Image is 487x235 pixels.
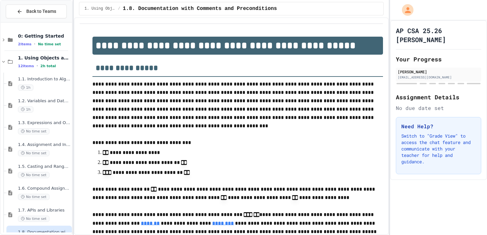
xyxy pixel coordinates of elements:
span: 1.7. APIs and Libraries [18,208,71,213]
span: 1.8. Documentation with Comments and Preconditions [123,5,277,13]
h2: Assignment Details [396,93,481,102]
div: [PERSON_NAME] [398,69,479,75]
span: • [34,41,35,47]
h3: Need Help? [401,122,476,130]
span: 1.4. Assignment and Input [18,142,71,148]
span: No time set [18,194,49,200]
span: No time set [38,42,61,46]
span: 1h [18,106,33,113]
span: Back to Teams [26,8,56,15]
span: 2 items [18,42,31,46]
span: No time set [18,128,49,134]
span: 0: Getting Started [18,33,71,39]
span: 1.1. Introduction to Algorithms, Programming, and Compilers [18,77,71,82]
div: No due date set [396,104,481,112]
p: Switch to "Grade View" to access the chat feature and communicate with your teacher for help and ... [401,133,476,165]
h1: AP CSA 25.26 [PERSON_NAME] [396,26,481,44]
span: 1h [18,85,33,91]
span: 1.5. Casting and Ranges of Values [18,164,71,169]
h2: Your Progress [396,55,481,64]
span: 1.8. Documentation with Comments and Preconditions [18,230,71,235]
span: 12 items [18,64,34,68]
span: 1. Using Objects and Methods [84,6,115,11]
span: 1.2. Variables and Data Types [18,98,71,104]
span: • [37,63,38,68]
span: No time set [18,216,49,222]
div: My Account [395,3,415,17]
span: No time set [18,172,49,178]
span: 2h total [40,64,56,68]
button: Back to Teams [6,5,67,18]
span: 1. Using Objects and Methods [18,55,71,61]
span: / [118,6,120,11]
span: No time set [18,150,49,156]
span: 1.6. Compound Assignment Operators [18,186,71,191]
span: 1.3. Expressions and Output [New] [18,120,71,126]
div: [EMAIL_ADDRESS][DOMAIN_NAME] [398,75,479,80]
